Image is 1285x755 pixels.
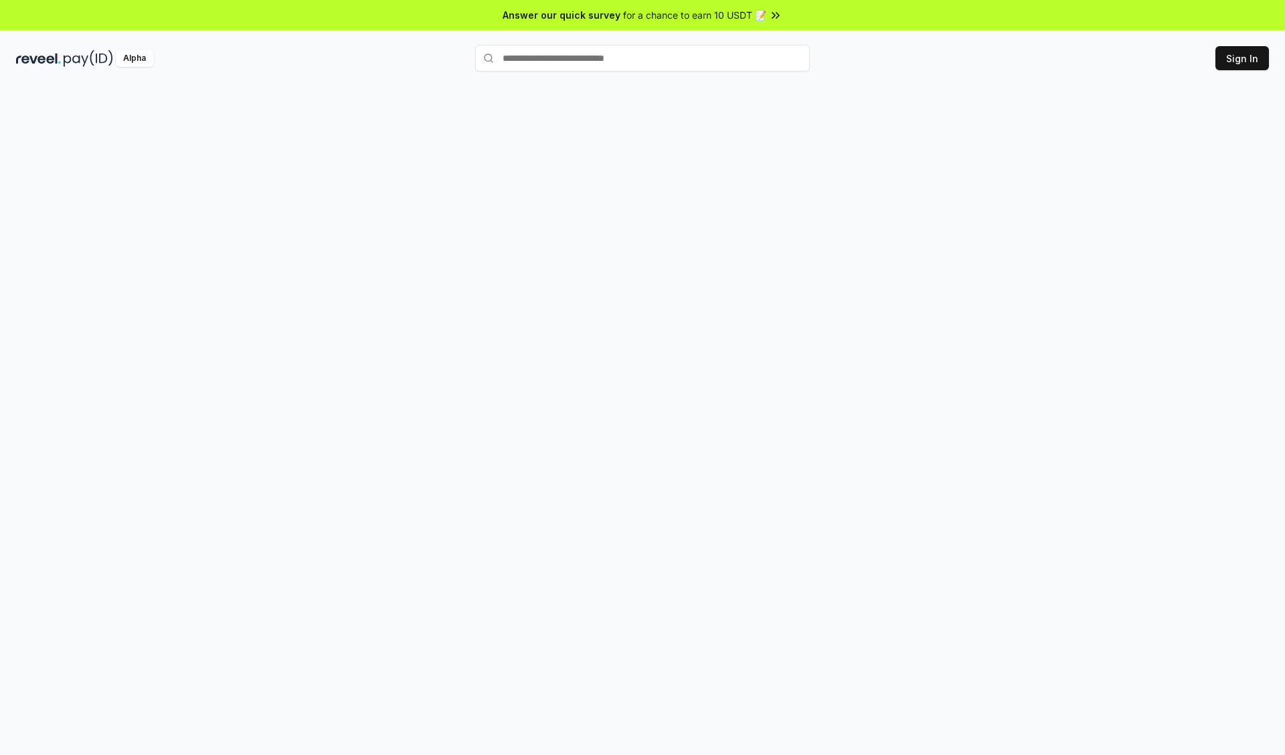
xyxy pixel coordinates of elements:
span: for a chance to earn 10 USDT 📝 [623,8,766,22]
span: Answer our quick survey [503,8,620,22]
img: pay_id [64,50,113,67]
button: Sign In [1215,46,1269,70]
img: reveel_dark [16,50,61,67]
div: Alpha [116,50,153,67]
